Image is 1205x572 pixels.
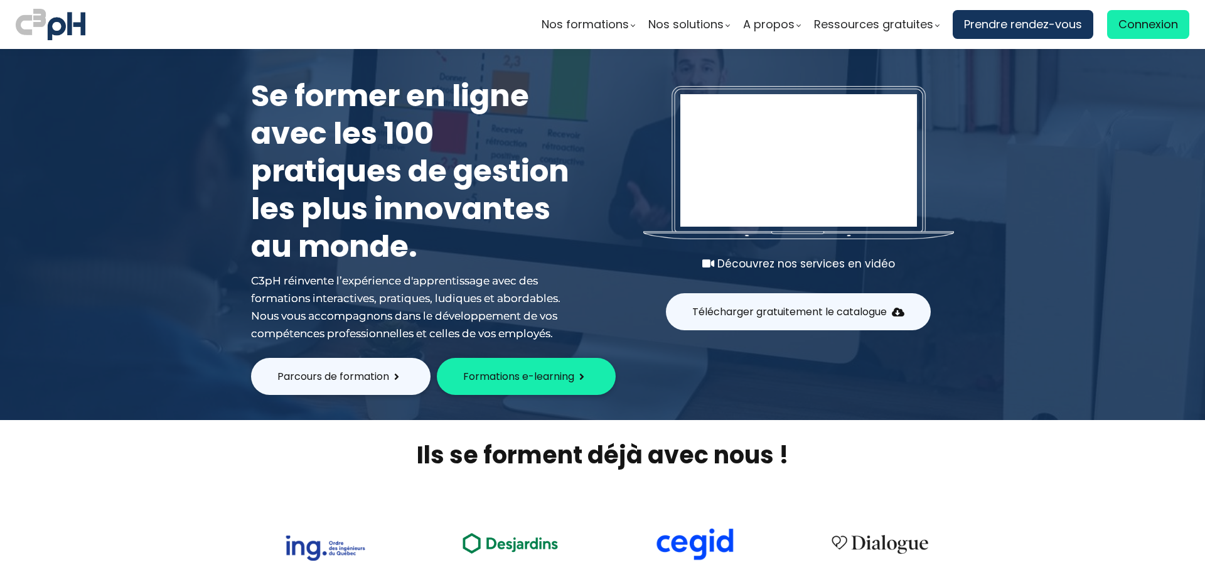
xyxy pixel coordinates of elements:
[251,77,577,266] h1: Se former en ligne avec les 100 pratiques de gestion les plus innovantes au monde.
[542,15,629,34] span: Nos formations
[285,536,365,561] img: 73f878ca33ad2a469052bbe3fa4fd140.png
[16,6,85,43] img: logo C3PH
[437,358,616,395] button: Formations e-learning
[655,528,735,561] img: cdf238afa6e766054af0b3fe9d0794df.png
[643,255,954,273] div: Découvrez nos services en vidéo
[814,15,933,34] span: Ressources gratuites
[964,15,1082,34] span: Prendre rendez-vous
[251,272,577,342] div: C3pH réinvente l’expérience d'apprentissage avec des formations interactives, pratiques, ludiques...
[1118,15,1178,34] span: Connexion
[463,369,574,384] span: Formations e-learning
[251,358,431,395] button: Parcours de formation
[235,439,970,471] h2: Ils se forment déjà avec nous !
[1107,10,1189,39] a: Connexion
[743,15,795,34] span: A propos
[648,15,724,34] span: Nos solutions
[277,369,389,384] span: Parcours de formation
[953,10,1093,39] a: Prendre rendez-vous
[666,293,931,330] button: Télécharger gratuitement le catalogue
[823,527,936,561] img: 4cbfeea6ce3138713587aabb8dcf64fe.png
[454,526,567,560] img: ea49a208ccc4d6e7deb170dc1c457f3b.png
[692,304,887,320] span: Télécharger gratuitement le catalogue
